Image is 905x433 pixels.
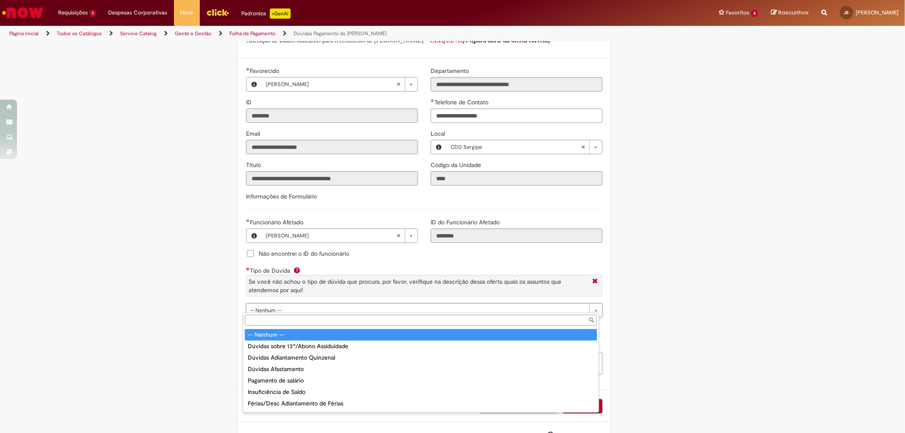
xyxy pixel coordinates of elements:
[245,363,597,375] div: Dúvidas Afastamento
[245,329,597,341] div: -- Nenhum --
[245,386,597,398] div: Insuficiência de Saldo
[243,327,599,412] ul: Tipo de Dúvida
[245,352,597,363] div: Dúvidas Adiantamento Quinzenal
[245,409,597,421] div: Desconto IRRF
[245,341,597,352] div: Dúvidas sobre 13º/Abono Assiduidade
[245,398,597,409] div: Férias/Desc Adiantamento de Férias
[245,375,597,386] div: Pagamento de salário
